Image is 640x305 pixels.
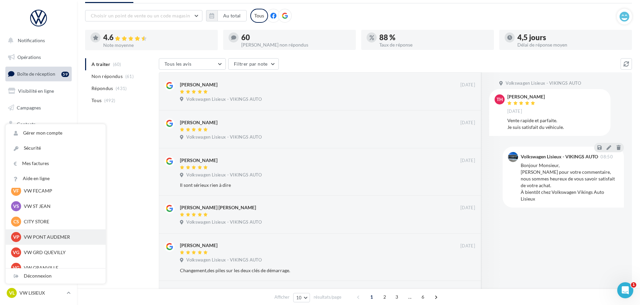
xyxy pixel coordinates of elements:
[24,218,98,225] p: CITY STORE
[507,117,605,131] div: Vente rapide et parfaite. Je suis satisfait du véhicule.
[460,205,475,211] span: [DATE]
[13,249,19,256] span: VG
[13,187,19,194] span: VF
[600,155,613,159] span: 08:50
[4,117,73,131] a: Contacts
[4,101,73,115] a: Campagnes
[379,292,390,302] span: 2
[517,34,627,41] div: 4,5 jours
[180,204,256,211] div: [PERSON_NAME] [PERSON_NAME]
[4,189,73,209] a: Campagnes DataOnDemand
[19,290,64,296] p: VW LISIEUX
[13,203,19,210] span: VS
[4,50,73,64] a: Opérations
[180,267,432,274] div: Changement,des piles sur les deux clés de démarrage.
[507,94,545,99] div: [PERSON_NAME]
[4,33,70,48] button: Notifications
[13,234,19,240] span: VP
[17,71,55,77] span: Boîte de réception
[91,73,123,80] span: Non répondus
[24,187,98,194] p: VW FECAMP
[379,43,489,47] div: Taux de réponse
[404,292,415,302] span: ...
[6,269,106,284] div: Déconnexion
[24,203,98,210] p: VW ST JEAN
[296,295,302,300] span: 10
[217,10,247,21] button: Au total
[18,37,45,43] span: Notifications
[103,34,212,42] div: 4.6
[460,243,475,249] span: [DATE]
[506,80,581,86] span: Volkswagen Lisieux - VIKINGS AUTO
[241,34,350,41] div: 60
[314,294,341,300] span: résultats/page
[18,88,54,94] span: Visibilité en ligne
[4,151,73,165] a: Calendrier
[4,67,73,81] a: Boîte de réception59
[104,98,116,103] span: (492)
[13,218,19,225] span: CS
[17,54,41,60] span: Opérations
[165,61,192,67] span: Tous les avis
[460,120,475,126] span: [DATE]
[180,242,217,249] div: [PERSON_NAME]
[5,287,72,299] a: VL VW LISIEUX
[186,96,262,102] span: Volkswagen Lisieux - VIKINGS AUTO
[61,72,69,77] div: 59
[24,264,98,271] p: VW GRANVILLE
[186,219,262,225] span: Volkswagen Lisieux - VIKINGS AUTO
[497,96,503,103] span: TH
[6,126,106,141] a: Gérer mon compte
[6,141,106,156] a: Sécurité
[517,43,627,47] div: Délai de réponse moyen
[4,167,73,187] a: PLV et print personnalisable
[17,121,36,127] span: Contacts
[366,292,377,302] span: 1
[180,119,217,126] div: [PERSON_NAME]
[617,282,633,298] iframe: Intercom live chat
[91,85,113,92] span: Répondus
[186,172,262,178] span: Volkswagen Lisieux - VIKINGS AUTO
[91,13,190,18] span: Choisir un point de vente ou un code magasin
[631,282,636,288] span: 1
[125,74,134,79] span: (61)
[9,290,15,296] span: VL
[24,234,98,240] p: VW PONT AUDEMER
[228,58,279,70] button: Filtrer par note
[180,81,217,88] div: [PERSON_NAME]
[521,154,598,159] div: Volkswagen Lisieux - VIKINGS AUTO
[274,294,290,300] span: Afficher
[6,156,106,171] a: Mes factures
[241,43,350,47] div: [PERSON_NAME] non répondus
[460,158,475,164] span: [DATE]
[206,10,247,21] button: Au total
[85,10,202,21] button: Choisir un point de vente ou un code magasin
[460,82,475,88] span: [DATE]
[13,264,19,271] span: VG
[521,162,619,202] div: Bonjour Monsieur, [PERSON_NAME] pour votre commentaire, nous sommes heureux de vous savoir satisf...
[24,249,98,256] p: VW GRD QUEVILLY
[17,104,41,110] span: Campagnes
[103,43,212,48] div: Note moyenne
[180,182,432,188] div: Il sont sérieux rien à dire
[186,134,262,140] span: Volkswagen Lisieux - VIKINGS AUTO
[4,134,73,148] a: Médiathèque
[116,86,127,91] span: (431)
[91,97,102,104] span: Tous
[293,293,310,302] button: 10
[180,157,217,164] div: [PERSON_NAME]
[186,257,262,263] span: Volkswagen Lisieux - VIKINGS AUTO
[379,34,489,41] div: 88 %
[507,108,522,115] span: [DATE]
[250,9,268,23] div: Tous
[4,84,73,98] a: Visibilité en ligne
[418,292,428,302] span: 6
[6,171,106,186] a: Aide en ligne
[159,58,226,70] button: Tous les avis
[391,292,402,302] span: 3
